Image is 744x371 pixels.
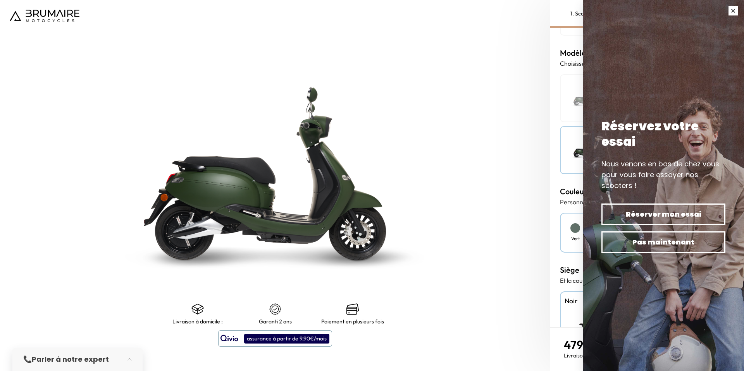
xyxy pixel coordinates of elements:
[560,59,734,68] p: Choisissez la puissance de votre moteur :
[218,330,332,347] button: assurance à partir de 9,90€/mois
[565,296,633,306] h4: Noir
[346,303,359,315] img: credit-cards.png
[565,79,603,118] img: Scooter
[571,235,580,242] h4: Vert
[10,10,79,22] img: Logo de Brumaire
[564,338,641,352] p: 4790,00 €
[321,318,384,325] p: Paiement en plusieurs fois
[269,303,281,315] img: certificat-de-garantie.png
[560,264,734,276] h3: Siège
[560,197,734,207] p: Personnalisez la couleur de votre scooter :
[564,352,641,359] p: Livraison estimée :
[220,334,238,343] img: logo qivio
[259,318,292,325] p: Garanti 2 ans
[191,303,204,315] img: shipping.png
[560,186,734,197] h3: Couleur
[565,131,603,169] img: Scooter
[244,334,329,344] div: assurance à partir de 9,90€/mois
[172,318,223,325] p: Livraison à domicile :
[560,276,734,285] p: Et la couleur de la selle :
[560,47,734,59] h3: Modèle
